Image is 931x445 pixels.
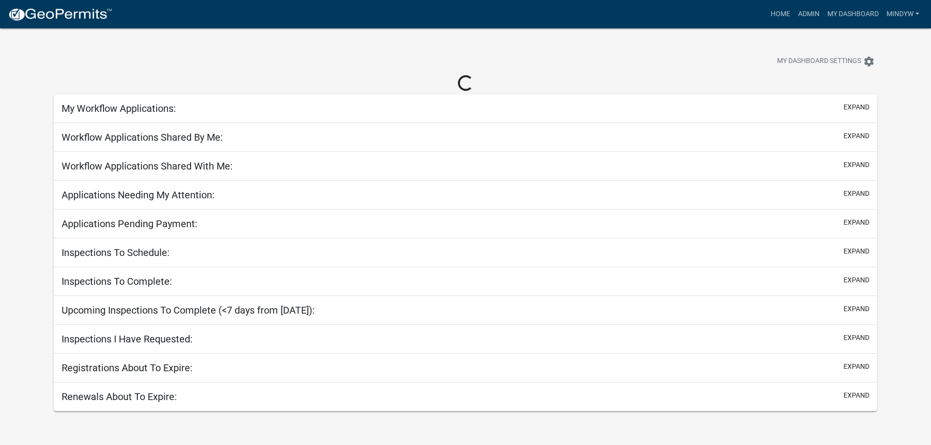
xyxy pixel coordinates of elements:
[62,189,215,201] h5: Applications Needing My Attention:
[62,275,172,287] h5: Inspections To Complete:
[844,333,869,343] button: expand
[794,5,823,23] a: Admin
[844,246,869,256] button: expand
[777,56,861,67] span: My Dashboard Settings
[62,304,315,316] h5: Upcoming Inspections To Complete (<7 days from [DATE]):
[863,56,875,67] i: settings
[62,333,193,345] h5: Inspections I Have Requested:
[883,5,923,23] a: mindyw
[844,390,869,401] button: expand
[844,304,869,314] button: expand
[844,102,869,112] button: expand
[62,391,177,403] h5: Renewals About To Expire:
[62,160,233,172] h5: Workflow Applications Shared With Me:
[844,275,869,285] button: expand
[844,189,869,199] button: expand
[769,52,883,71] button: My Dashboard Settingssettings
[844,217,869,228] button: expand
[844,361,869,372] button: expand
[823,5,883,23] a: My Dashboard
[62,362,193,374] h5: Registrations About To Expire:
[844,131,869,141] button: expand
[62,218,197,230] h5: Applications Pending Payment:
[62,103,176,114] h5: My Workflow Applications:
[62,131,223,143] h5: Workflow Applications Shared By Me:
[62,247,170,258] h5: Inspections To Schedule:
[767,5,794,23] a: Home
[844,160,869,170] button: expand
